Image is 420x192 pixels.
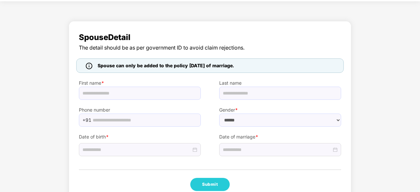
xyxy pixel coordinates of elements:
label: First name [79,79,201,87]
span: +91 [82,115,91,125]
span: Spouse can only be added to the policy [DATE] of marriage. [98,62,234,69]
img: icon [86,63,92,69]
label: Gender [219,106,341,114]
span: Spouse Detail [79,31,341,44]
button: Submit [190,178,230,191]
span: The detail should be as per government ID to avoid claim rejections. [79,44,341,52]
label: Last name [219,79,341,87]
label: Phone number [79,106,201,114]
label: Date of birth [79,133,201,140]
label: Date of marriage [219,133,341,140]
